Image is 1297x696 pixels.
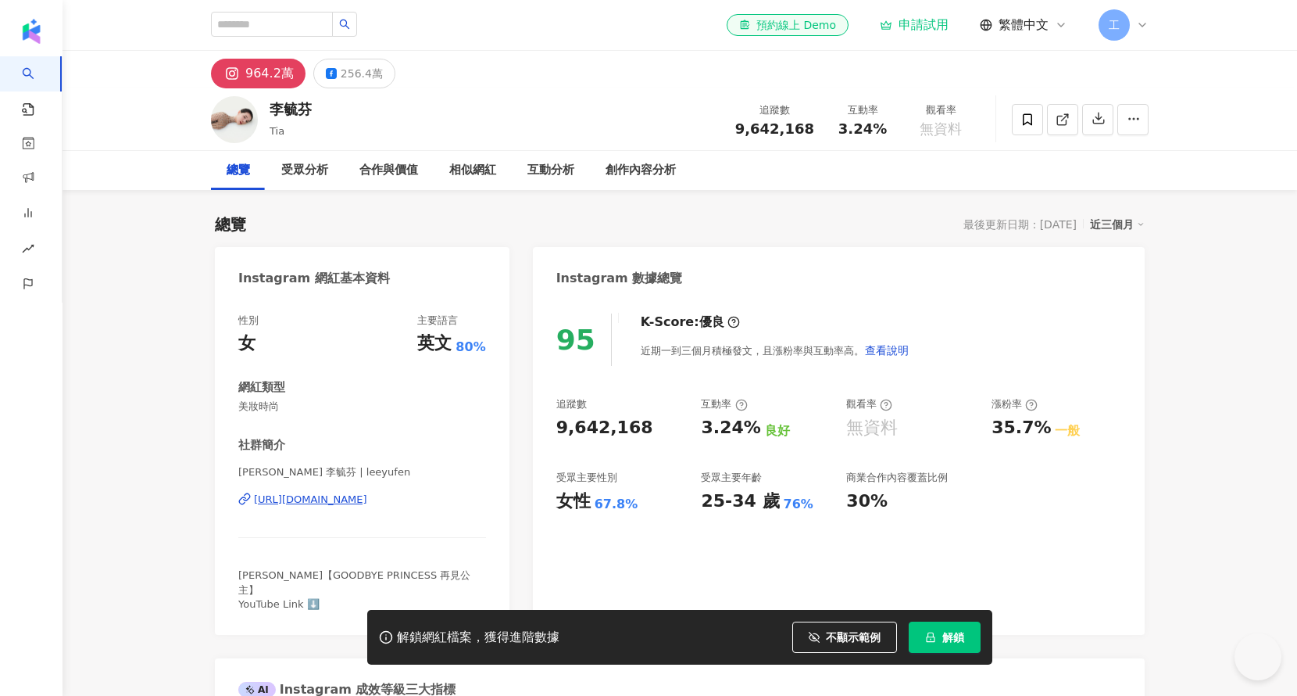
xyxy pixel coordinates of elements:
[556,416,653,440] div: 9,642,168
[846,471,948,485] div: 商業合作內容覆蓋比例
[925,632,936,643] span: lock
[641,314,740,331] div: K-Score :
[735,102,814,118] div: 追蹤數
[238,270,390,287] div: Instagram 網紅基本資料
[417,314,458,328] div: 主要語言
[865,344,909,357] span: 查看說明
[417,332,452,356] div: 英文
[238,379,285,396] div: 網紅類型
[1055,422,1080,439] div: 一般
[846,416,898,440] div: 無資料
[215,213,246,235] div: 總覽
[527,161,574,180] div: 互動分析
[727,14,849,36] a: 預約線上 Demo
[339,19,350,30] span: search
[556,397,587,411] div: 追蹤數
[701,397,747,411] div: 互動率
[449,161,496,180] div: 相似網紅
[699,314,724,331] div: 優良
[211,96,258,143] img: KOL Avatar
[397,630,559,646] div: 解鎖網紅檔案，獲得進階數據
[238,493,486,507] a: [URL][DOMAIN_NAME]
[238,400,486,414] span: 美妝時尚
[22,233,34,268] span: rise
[838,121,887,137] span: 3.24%
[846,397,892,411] div: 觀看率
[281,161,328,180] div: 受眾分析
[606,161,676,180] div: 創作內容分析
[992,416,1051,440] div: 35.7%
[992,397,1038,411] div: 漲粉率
[556,490,591,514] div: 女性
[701,471,762,485] div: 受眾主要年齡
[880,17,949,33] a: 申請試用
[826,631,881,644] span: 不顯示範例
[270,99,312,119] div: 李毓芬
[270,125,284,137] span: Tia
[765,422,790,439] div: 良好
[245,63,294,84] div: 964.2萬
[735,120,814,137] span: 9,642,168
[1109,16,1120,34] span: 工
[227,161,250,180] div: 總覽
[556,324,595,356] div: 95
[963,218,1077,231] div: 最後更新日期：[DATE]
[595,496,638,513] div: 67.8%
[999,16,1049,34] span: 繁體中文
[833,102,892,118] div: 互動率
[846,490,888,514] div: 30%
[1090,214,1145,235] div: 近三個月
[920,121,962,137] span: 無資料
[456,339,485,356] span: 80%
[238,314,259,328] div: 性別
[313,59,395,88] button: 256.4萬
[22,56,53,117] a: search
[701,416,760,440] div: 3.24%
[641,335,909,366] div: 近期一到三個月積極發文，且漲粉率與互動率高。
[211,59,305,88] button: 964.2萬
[238,569,470,609] span: [PERSON_NAME]【GOODBYE PRINCESS 再見公主】 YouTube Link ⬇️
[238,332,255,356] div: 女
[238,437,285,454] div: 社群簡介
[19,19,44,44] img: logo icon
[739,17,836,33] div: 預約線上 Demo
[792,622,897,653] button: 不顯示範例
[359,161,418,180] div: 合作與價值
[254,493,367,507] div: [URL][DOMAIN_NAME]
[238,465,486,479] span: [PERSON_NAME] 李毓芬 | leeyufen
[911,102,970,118] div: 觀看率
[556,270,683,287] div: Instagram 數據總覽
[341,63,383,84] div: 256.4萬
[909,622,981,653] button: 解鎖
[556,471,617,485] div: 受眾主要性別
[701,490,779,514] div: 25-34 歲
[784,496,813,513] div: 76%
[942,631,964,644] span: 解鎖
[864,335,909,366] button: 查看說明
